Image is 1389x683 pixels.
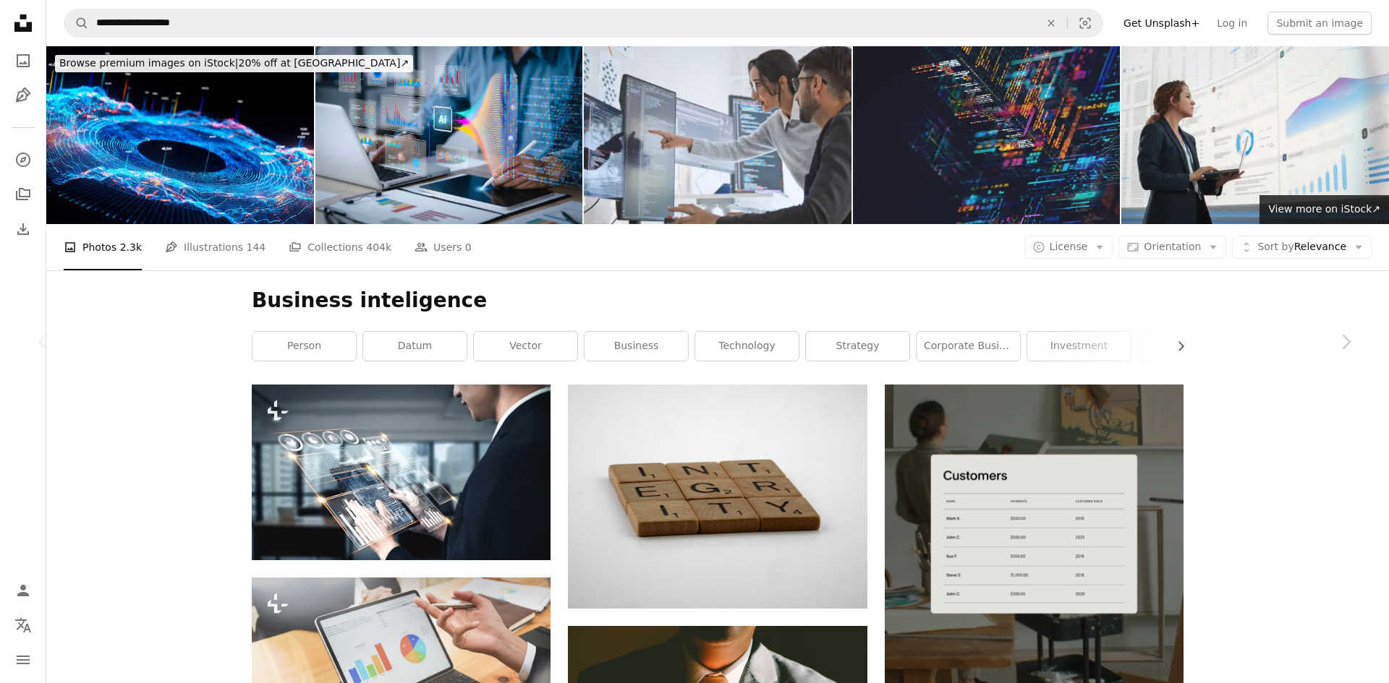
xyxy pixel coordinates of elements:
a: a scrabble of letters that spell out the word energy [568,490,867,503]
a: Users 0 [415,224,472,270]
a: Illustrations 144 [165,224,266,270]
a: Log in [1208,12,1256,35]
button: Submit an image [1267,12,1372,35]
span: License [1050,241,1088,252]
span: Sort by [1257,241,1294,252]
a: technology [695,332,799,361]
img: Abstract data flow background [46,46,314,224]
a: Illustrations [9,81,38,110]
a: investment [1027,332,1131,361]
span: Relevance [1257,240,1346,254]
button: Menu [9,645,38,674]
a: Collections [9,180,38,209]
img: In the Monitoring Office: Successful Hispanic Businesswoman Holding Laptop Computer And Analyzing... [1121,46,1389,224]
button: Search Unsplash [64,9,89,37]
a: Explore [9,145,38,174]
button: Orientation [1118,236,1226,259]
button: License [1024,236,1113,259]
a: Download History [9,215,38,244]
span: View more on iStock ↗ [1268,203,1380,215]
a: business [585,332,688,361]
a: Photos [9,46,38,75]
img: file-1747939376688-baf9a4a454ffimage [885,385,1184,683]
span: Browse premium images on iStock | [59,57,238,69]
a: Next [1302,272,1389,411]
img: Hispanic Latin American couple, software engineer developer use computer, work on program coding ... [584,46,851,224]
a: datum [363,332,467,361]
span: 20% off at [GEOGRAPHIC_DATA] ↗ [59,57,409,69]
a: chart [1138,332,1241,361]
span: 404k [366,239,391,255]
a: vector [474,332,577,361]
a: Log in / Sign up [9,576,38,605]
button: Clear [1035,9,1067,37]
button: Visual search [1068,9,1103,37]
img: a scrabble of letters that spell out the word energy [568,385,867,609]
button: Sort byRelevance [1232,236,1372,259]
img: Data analysis science and big data with AI technology. Analyst or Scientist uses a computer and d... [315,46,583,224]
button: Language [9,611,38,640]
a: Collections 404k [289,224,391,270]
a: View more on iStock↗ [1260,195,1389,224]
button: scroll list to the right [1168,332,1184,361]
span: Orientation [1144,241,1201,252]
a: Browse premium images on iStock|20% off at [GEOGRAPHIC_DATA]↗ [46,46,422,81]
img: AI - Artificial Intelligence - concept CPU quantum computing. Digital transformation and big data [853,46,1121,224]
h1: Business inteligence [252,288,1184,314]
a: Close-up of successful business team planing the strategy with graphs and charts with tablet on m... [252,645,551,658]
a: person [252,332,356,361]
form: Find visuals sitewide [64,9,1103,38]
a: strategy [806,332,909,361]
span: 144 [247,239,266,255]
a: corporate business [917,332,1020,361]
img: Data Analysis for Business and Finance Concept. Graphic interface showing future computer technol... [252,385,551,560]
a: Data Analysis for Business and Finance Concept. Graphic interface showing future computer technol... [252,465,551,478]
a: Get Unsplash+ [1115,12,1208,35]
span: 0 [465,239,472,255]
